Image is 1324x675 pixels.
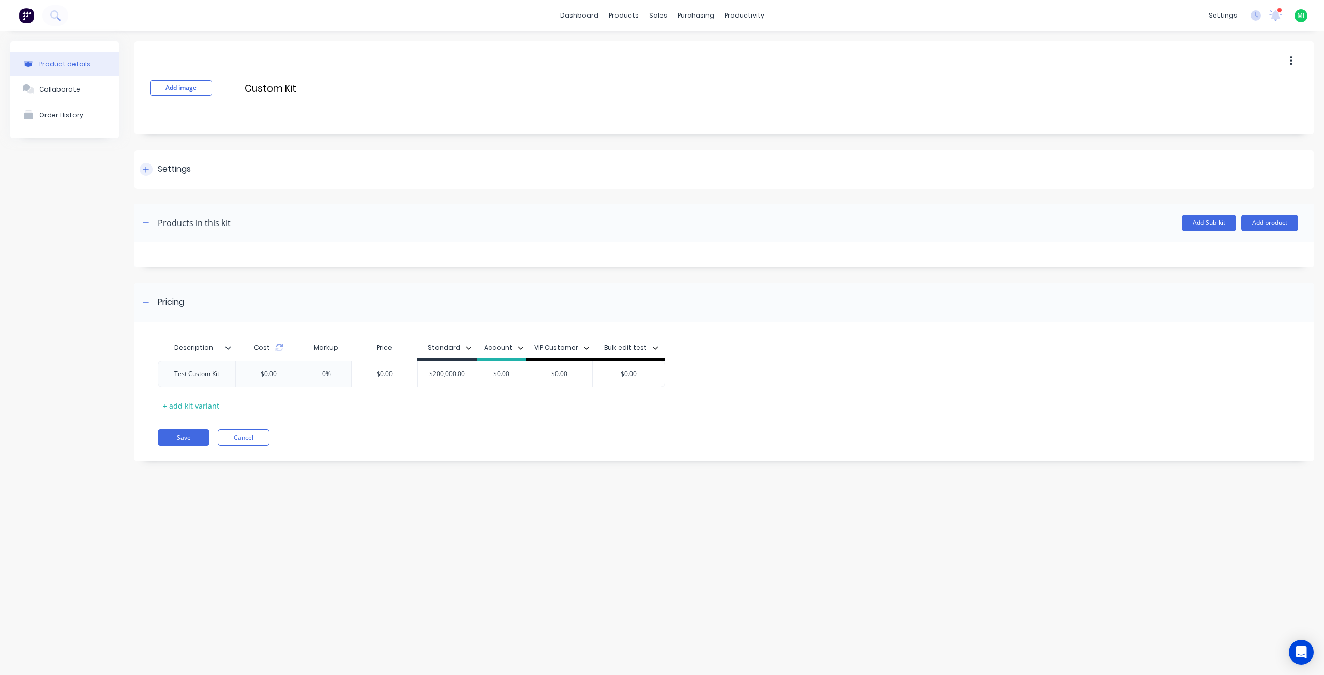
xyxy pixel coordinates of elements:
[476,361,528,387] div: $0.00
[252,361,285,387] div: $0.00
[672,8,719,23] div: purchasing
[593,361,665,387] div: $0.00
[10,102,119,128] button: Order History
[158,429,209,446] button: Save
[555,8,604,23] a: dashboard
[644,8,672,23] div: sales
[1297,11,1305,20] span: MI
[1203,8,1242,23] div: settings
[39,85,80,93] div: Collaborate
[244,81,427,96] input: Enter kit name
[529,340,595,355] button: VIP Customer
[418,361,477,387] div: $200,000.00
[604,8,644,23] div: products
[158,296,184,309] div: Pricing
[158,163,191,176] div: Settings
[1241,215,1298,231] button: Add product
[351,337,417,358] div: Price
[166,367,228,381] div: Test Custom Kit
[599,340,664,355] button: Bulk edit test
[254,343,270,352] span: Cost
[302,337,351,358] div: Markup
[150,80,212,96] button: Add image
[719,8,770,23] div: productivity
[1182,215,1236,231] button: Add Sub-kit
[158,335,229,361] div: Description
[423,340,477,355] button: Standard
[428,343,460,352] div: Standard
[158,361,665,387] div: Test Custom Kit$0.000%$0.00$200,000.00$0.00$0.00$0.00
[19,8,34,23] img: Factory
[10,76,119,102] button: Collaborate
[158,337,235,358] div: Description
[39,60,91,68] div: Product details
[235,337,302,358] div: Cost
[534,343,578,352] div: VIP Customer
[352,361,417,387] div: $0.00
[158,217,231,229] div: Products in this kit
[484,343,513,352] div: Account
[218,429,269,446] button: Cancel
[300,361,352,387] div: 0%
[10,52,119,76] button: Product details
[604,343,647,352] div: Bulk edit test
[39,111,83,119] div: Order History
[526,361,592,387] div: $0.00
[1289,640,1314,665] div: Open Intercom Messenger
[479,340,529,355] button: Account
[158,398,224,414] div: + add kit variant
